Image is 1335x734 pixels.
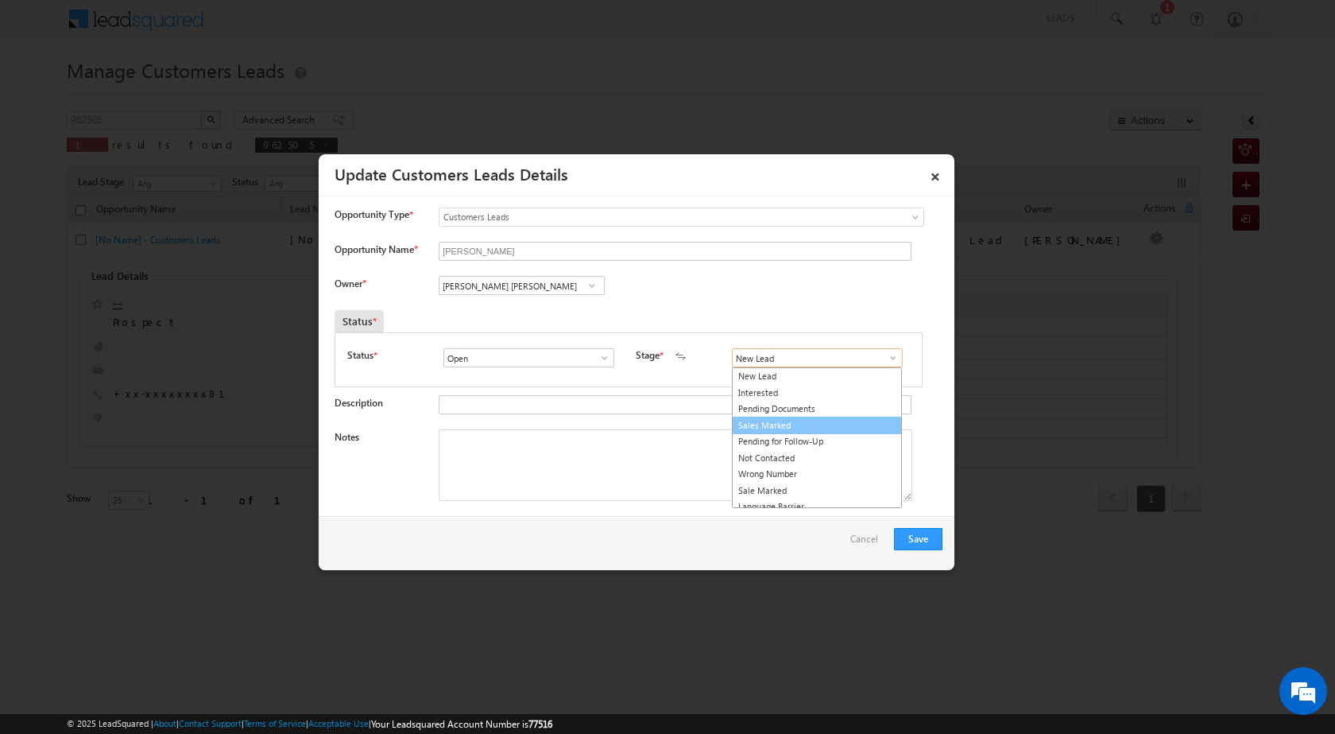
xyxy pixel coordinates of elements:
[439,210,859,224] span: Customers Leads
[335,431,359,443] label: Notes
[335,243,417,255] label: Opportunity Name
[335,397,383,409] label: Description
[261,8,299,46] div: Minimize live chat window
[335,278,366,289] label: Owner
[733,466,901,483] a: Wrong Number
[590,350,610,366] a: Show All Items
[732,348,903,367] input: Type to Search
[153,718,176,728] a: About
[216,490,288,511] em: Start Chat
[179,718,242,728] a: Contact Support
[67,717,552,732] span: © 2025 LeadSquared | | | | |
[347,348,373,363] label: Status
[335,208,409,222] span: Opportunity Type
[732,417,902,435] a: Sales Marked
[582,278,602,293] a: Show All Items
[733,450,901,467] a: Not Contacted
[733,368,901,385] a: New Lead
[21,147,290,476] textarea: Type your message and hit 'Enter'
[335,162,568,184] a: Update Customers Leads Details
[439,208,924,227] a: Customers Leads
[733,401,901,417] a: Pending Documents
[371,718,552,730] span: Your Leadsquared Account Number is
[244,718,306,728] a: Terms of Service
[733,499,901,515] a: Language Barrier
[528,718,552,730] span: 77516
[443,348,614,367] input: Type to Search
[850,528,886,558] a: Cancel
[27,83,67,104] img: d_60004797649_company_0_60004797649
[922,160,949,188] a: ×
[335,310,384,332] div: Status
[308,718,369,728] a: Acceptable Use
[83,83,267,104] div: Chat with us now
[894,528,942,550] button: Save
[439,276,605,295] input: Type to Search
[733,385,901,402] a: Interested
[879,350,899,366] a: Show All Items
[733,483,901,499] a: Sale Marked
[733,433,901,450] a: Pending for Follow-Up
[636,348,660,363] label: Stage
